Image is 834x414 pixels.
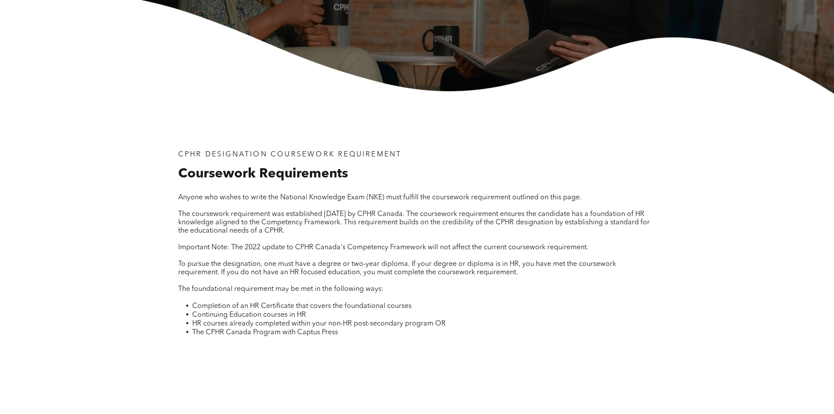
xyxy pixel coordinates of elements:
span: The coursework requirement was established [DATE] by CPHR Canada. The coursework requirement ensu... [178,211,650,234]
span: Anyone who wishes to write the National Knowledge Exam (NKE) must fulfill the coursework requirem... [178,194,581,201]
span: Completion of an HR Certificate that covers the foundational courses [192,303,412,310]
span: To pursue the designation, one must have a degree or two-year diploma. If your degree or diploma ... [178,261,616,276]
span: The CPHR Canada Program with Captus Press [192,329,338,336]
span: Continuing Education courses in HR [192,311,306,318]
span: CPHR DESIGNATION COURSEWORK REQUIREMENT [178,151,402,158]
span: The foundational requirement may be met in the following ways: [178,286,384,293]
span: HR courses already completed within your non-HR post-secondary program OR [192,320,446,327]
span: Coursework Requirements [178,167,348,180]
span: Important Note: The 2022 update to CPHR Canada's Competency Framework will not affect the current... [178,244,588,251]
